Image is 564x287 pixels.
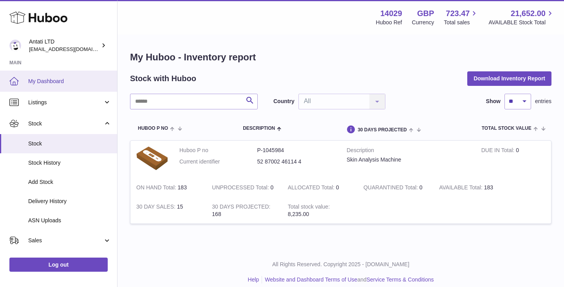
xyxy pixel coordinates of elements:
[28,120,103,127] span: Stock
[124,261,558,268] p: All Rights Reserved. Copyright 2025 - [DOMAIN_NAME]
[433,178,509,197] td: 183
[257,158,335,165] dd: 52 87002 46114 4
[136,184,178,193] strong: ON HAND Total
[273,98,295,105] label: Country
[412,19,434,26] div: Currency
[347,156,470,163] div: Skin Analysis Machine
[288,203,330,212] strong: Total stock value
[288,211,309,217] span: 8,235.00
[488,19,555,26] span: AVAILABLE Stock Total
[282,178,358,197] td: 0
[446,8,470,19] span: 723.47
[179,158,257,165] dt: Current identifier
[29,38,99,53] div: Antati LTD
[488,8,555,26] a: 21,652.00 AVAILABLE Stock Total
[358,127,407,133] span: 30 DAYS PROJECTED
[28,78,111,85] span: My Dashboard
[206,178,282,197] td: 0
[467,71,551,85] button: Download Inventory Report
[363,184,419,193] strong: QUARANTINED Total
[28,99,103,106] span: Listings
[130,51,551,64] h1: My Huboo - Inventory report
[288,184,336,193] strong: ALLOCATED Total
[511,8,546,19] span: 21,652.00
[486,98,501,105] label: Show
[367,276,434,283] a: Service Terms & Conditions
[376,19,402,26] div: Huboo Ref
[9,40,21,51] img: toufic@antatiskin.com
[444,19,479,26] span: Total sales
[28,159,111,167] span: Stock History
[481,147,516,155] strong: DUE IN Total
[136,147,168,170] img: product image
[130,178,206,197] td: 183
[535,98,551,105] span: entries
[417,8,434,19] strong: GBP
[482,126,531,131] span: Total stock value
[475,141,551,178] td: 0
[29,46,115,52] span: [EMAIL_ADDRESS][DOMAIN_NAME]
[9,258,108,272] a: Log out
[28,178,111,186] span: Add Stock
[419,184,423,191] span: 0
[439,184,484,193] strong: AVAILABLE Total
[265,276,357,283] a: Website and Dashboard Terms of Use
[380,8,402,19] strong: 14029
[248,276,259,283] a: Help
[28,217,111,224] span: ASN Uploads
[179,147,257,154] dt: Huboo P no
[262,276,434,283] li: and
[347,147,470,156] strong: Description
[138,126,168,131] span: Huboo P no
[130,197,206,224] td: 15
[212,203,270,212] strong: 30 DAYS PROJECTED
[28,237,103,244] span: Sales
[130,73,196,84] h2: Stock with Huboo
[28,140,111,147] span: Stock
[136,203,177,212] strong: 30 DAY SALES
[206,197,282,224] td: 168
[257,147,335,154] dd: P-1045984
[444,8,479,26] a: 723.47 Total sales
[212,184,270,193] strong: UNPROCESSED Total
[243,126,275,131] span: Description
[28,198,111,205] span: Delivery History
